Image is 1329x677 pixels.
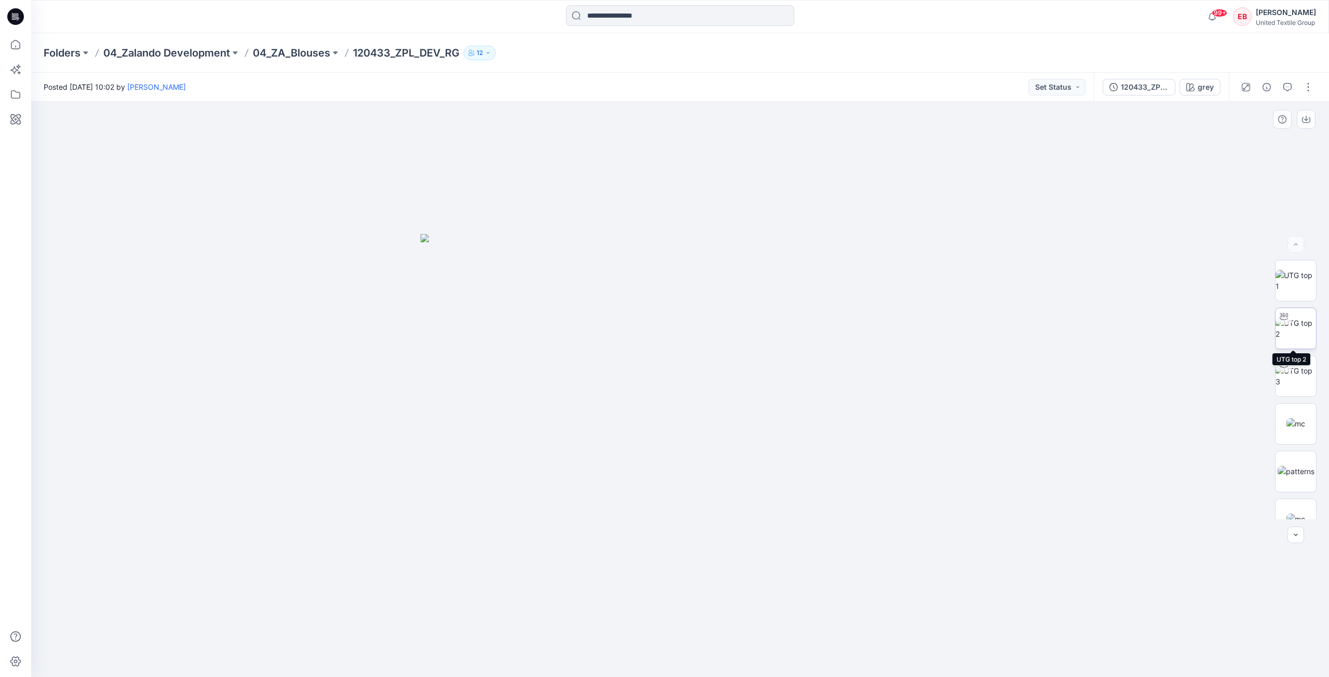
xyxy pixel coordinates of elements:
img: mc [1286,514,1305,524]
button: grey [1179,79,1220,95]
img: UTG top 3 [1276,365,1316,387]
button: Details [1258,79,1275,95]
span: 99+ [1212,9,1227,17]
a: 04_Zalando Development [103,46,230,60]
p: 120433_ZPL_DEV_RG [353,46,459,60]
img: UTG top 1 [1276,270,1316,292]
img: patterns [1278,466,1314,477]
img: mc [1286,418,1305,429]
p: 12 [477,47,483,59]
a: 04_ZA_Blouses [253,46,330,60]
button: 12 [464,46,496,60]
div: 120433_ZPL_DEV_RG [1121,81,1169,93]
div: [PERSON_NAME] [1256,6,1316,19]
div: United Textile Group [1256,19,1316,26]
a: Folders [44,46,80,60]
div: EB [1233,7,1252,26]
button: 120433_ZPL_DEV_RG [1103,79,1175,95]
img: UTG top 2 [1276,317,1316,339]
div: grey [1198,81,1214,93]
span: Posted [DATE] 10:02 by [44,81,186,92]
a: [PERSON_NAME] [127,82,186,91]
